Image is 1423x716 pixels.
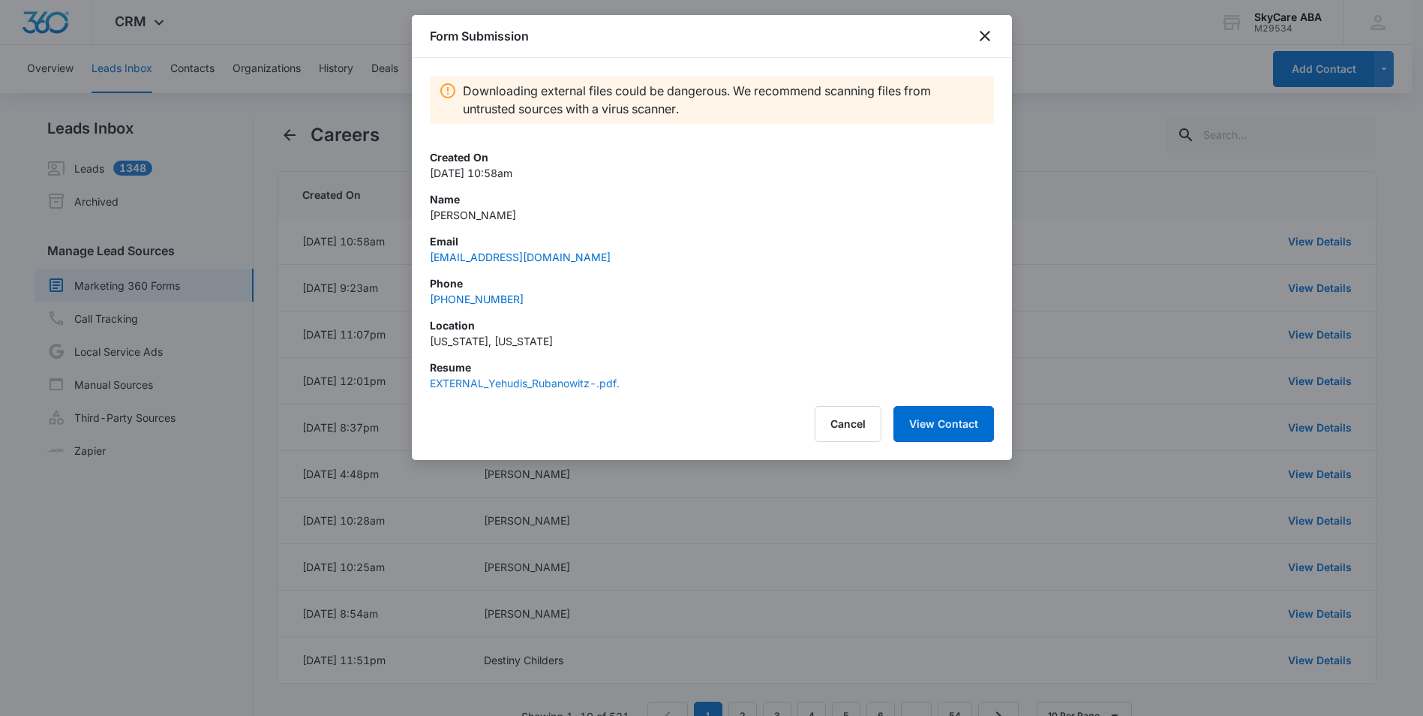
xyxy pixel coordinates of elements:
[430,207,994,223] p: [PERSON_NAME]
[430,377,620,390] a: EXTERNAL_Yehudis_Rubanowitz-.pdf.
[430,149,994,165] p: Created On
[430,165,994,181] p: [DATE] 10:58am
[463,82,985,118] p: Downloading external files could be dangerous. We recommend scanning files from untrusted sources...
[430,333,994,349] p: [US_STATE], [US_STATE]
[430,251,611,263] a: [EMAIL_ADDRESS][DOMAIN_NAME]
[430,360,994,375] p: Resume
[430,233,994,249] p: Email
[893,406,994,442] button: View Contact
[430,27,529,45] h1: Form Submission
[430,293,524,305] a: [PHONE_NUMBER]
[976,27,994,45] button: close
[430,317,994,333] p: Location
[430,275,994,291] p: Phone
[430,191,994,207] p: Name
[815,406,881,442] button: Cancel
